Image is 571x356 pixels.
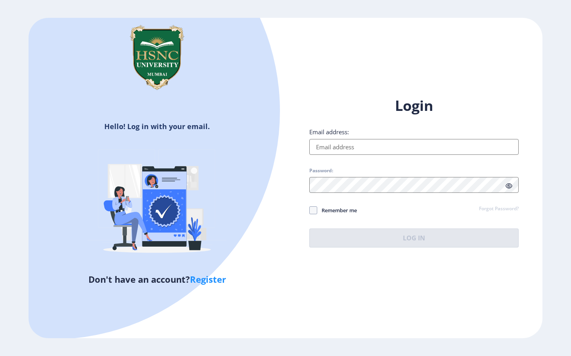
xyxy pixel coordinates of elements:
button: Log In [309,228,519,247]
span: Remember me [317,206,357,215]
label: Email address: [309,128,349,136]
h1: Login [309,96,519,115]
img: hsnc.png [117,18,197,97]
img: Verified-rafiki.svg [88,134,226,273]
a: Forgot Password? [479,206,519,213]
input: Email address [309,139,519,155]
label: Password: [309,168,333,174]
h5: Don't have an account? [34,273,280,286]
a: Register [190,273,226,285]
